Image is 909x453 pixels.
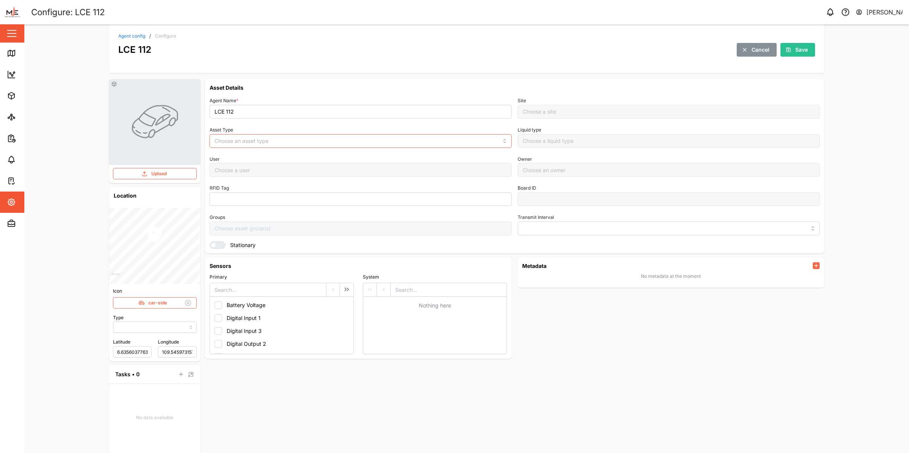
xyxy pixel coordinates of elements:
[148,298,167,308] span: car-side
[737,43,777,57] button: Cancel
[212,312,350,325] button: Digital Input 1
[363,301,507,310] div: Nothing here
[210,274,354,281] div: Primary
[20,219,42,228] div: Admin
[210,185,229,191] label: RFID Tag
[210,215,225,220] label: Groups
[780,43,815,57] button: Save
[20,49,37,57] div: Map
[113,314,124,322] label: Type
[212,325,350,337] button: Digital Input 3
[518,185,536,191] label: Board ID
[113,339,130,346] label: Latitude
[522,262,547,270] h6: Metadata
[155,34,176,38] div: Configure
[113,297,197,309] button: car-side
[20,134,46,143] div: Reports
[210,127,233,133] label: Asset Type
[210,134,512,148] input: Choose an asset type
[210,262,507,270] h6: Sensors
[210,283,326,297] input: Search...
[518,127,541,133] label: Liquid type
[115,370,140,379] div: Tasks • 0
[795,43,808,56] span: Save
[130,97,179,146] img: VEHICLE photo
[113,168,197,179] button: Upload
[149,33,151,39] div: /
[20,198,47,206] div: Settings
[518,98,526,103] label: Site
[146,225,164,246] div: Map marker
[109,414,200,421] div: No data available
[391,283,507,297] input: Search...
[20,92,43,100] div: Assets
[855,7,903,17] button: [PERSON_NAME]
[212,350,350,363] button: Digital Output 3
[31,6,105,19] div: Configure: LCE 112
[210,84,820,92] h6: Asset Details
[20,155,43,164] div: Alarms
[212,299,350,312] button: Battery Voltage
[518,157,532,162] label: Owner
[118,43,151,57] div: LCE 112
[20,177,41,185] div: Tasks
[111,273,120,282] a: Mapbox logo
[109,208,200,284] canvas: Map
[20,113,38,121] div: Sites
[210,157,220,162] label: User
[752,43,769,56] span: Cancel
[183,298,193,308] button: Remove Icon
[118,34,145,38] a: Agent config
[109,187,200,204] h6: Location
[518,215,554,220] label: Transmit Interval
[641,273,701,280] div: No metadata at the moment
[212,337,350,350] button: Digital Output 2
[4,4,21,21] img: Main Logo
[226,241,256,249] label: Stationary
[363,274,507,281] div: System
[210,98,238,103] label: Agent Name
[866,8,903,17] div: [PERSON_NAME]
[113,288,197,295] div: Icon
[151,168,167,179] span: Upload
[20,70,54,79] div: Dashboard
[158,339,179,346] label: Longitude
